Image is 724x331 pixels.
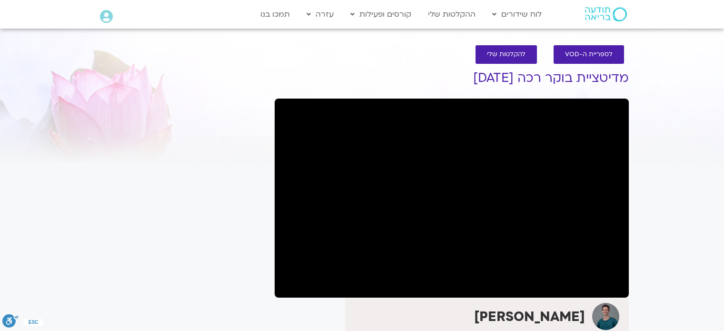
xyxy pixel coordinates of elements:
a: לוח שידורים [487,5,546,23]
img: תודעה בריאה [585,7,627,21]
a: לספריית ה-VOD [554,45,624,64]
img: אורי דאובר [592,303,619,330]
a: תמכו בנו [256,5,295,23]
a: עזרה [302,5,338,23]
h1: מדיטציית בוקר רכה [DATE] [275,71,629,85]
span: לספריית ה-VOD [565,51,613,58]
span: להקלטות שלי [487,51,526,58]
a: להקלטות שלי [476,45,537,64]
a: קורסים ופעילות [346,5,416,23]
a: ההקלטות שלי [423,5,480,23]
strong: [PERSON_NAME] [474,308,585,326]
